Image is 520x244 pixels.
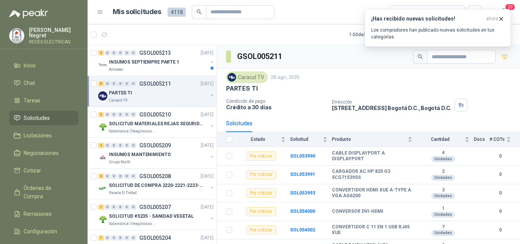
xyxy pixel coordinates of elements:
img: Company Logo [98,184,107,193]
b: CARGADOR AC HP 820 G3 5CG71539SS [332,169,412,180]
div: 0 [111,50,117,56]
b: 3 [417,187,469,193]
span: Solicitudes [24,114,50,122]
p: PARTES TI [109,89,132,97]
div: 0 [124,235,130,241]
a: Chat [9,76,78,90]
div: 0 [111,235,117,241]
b: CONVERTIDOR C 11 EN 1 USB RJ45 XUE [332,224,412,236]
div: 0 [131,143,136,148]
p: SOLICITUD MATERIALES REJAS SEGURIDAD - OFICINA [109,120,204,128]
div: 0 [131,112,136,117]
div: 1 [98,204,104,210]
p: [PERSON_NAME] Negret [29,27,78,38]
p: [DATE] [201,234,214,242]
a: 2 0 0 0 0 0 GSOL005209[DATE] Company LogoINSUMOS MANTENIMIENTOGrupo North [98,141,215,165]
div: 0 [118,174,123,179]
img: Company Logo [98,215,107,224]
p: [DATE] [201,111,214,118]
b: CABLE DISPLAYPORT A DISPLAYPORT [332,150,412,162]
span: Producto [332,137,406,142]
span: 4118 [167,8,186,17]
b: 7 [417,224,469,230]
img: Company Logo [10,29,24,43]
div: Unidades [431,212,455,218]
div: 0 [111,204,117,210]
img: Logo peakr [9,9,48,18]
a: 9 0 0 0 0 0 GSOL005211[DATE] Company LogoPARTES TICaracol TV [98,79,215,104]
h3: ¡Has recibido nuevas solicitudes! [371,16,483,22]
th: Docs [474,132,490,147]
b: 0 [490,226,511,234]
a: Órdenes de Compra [9,181,78,204]
button: 20 [497,5,511,19]
div: 0 [118,204,123,210]
div: 0 [111,174,117,179]
div: 0 [105,81,110,86]
img: Company Logo [98,91,107,100]
span: Chat [24,79,35,87]
p: SOLICITUD DE COMPRA 2220-2221-2223-2224 [109,182,204,189]
th: Cantidad [417,132,474,147]
p: GSOL005211 [139,81,171,86]
b: 1 [417,206,469,212]
a: 4 0 0 0 0 0 GSOL005208[DATE] Company LogoSOLICITUD DE COMPRA 2220-2221-2223-2224Panela El Trébol [98,172,215,196]
div: Por cotizar [246,170,276,179]
th: Estado [237,132,290,147]
div: 0 [118,50,123,56]
div: Unidades [431,230,455,236]
div: 0 [111,81,117,86]
a: SOL053993 [290,190,315,196]
a: 3 0 0 0 0 0 GSOL005213[DATE] Company LogoINSUMOS SEPTIEMPRE PARTE 1Almatec [98,48,215,73]
p: INSUMOS SEPTIEMPRE PARTE 1 [109,59,179,66]
div: 0 [118,143,123,148]
b: 0 [490,171,511,178]
div: 0 [118,81,123,86]
div: 4 [98,174,104,179]
b: SOL054000 [290,209,315,214]
span: Estado [237,137,279,142]
p: [DATE] [201,49,214,57]
b: CONVERSOR DVI-HDMI [332,209,383,215]
b: 4 [417,150,469,156]
p: GSOL005213 [139,50,171,56]
div: Todas [394,8,410,16]
p: Dirección [332,99,451,105]
div: 0 [124,204,130,210]
b: SOL053990 [290,153,315,159]
div: 0 [124,81,130,86]
div: 0 [131,81,136,86]
div: 0 [131,204,136,210]
a: Tareas [9,93,78,108]
p: REDES ELECTRICAS [29,40,78,44]
span: Negociaciones [24,149,59,157]
a: SOL054002 [290,227,315,233]
span: search [196,9,202,14]
span: Inicio [24,61,36,70]
b: 0 [490,190,511,197]
div: Por cotizar [246,152,276,161]
div: 0 [131,235,136,241]
img: Company Logo [98,122,107,131]
a: Licitaciones [9,128,78,143]
div: Por cotizar [246,207,276,216]
p: Salamanca Oleaginosas SAS [109,128,157,134]
p: Grupo North [109,159,131,165]
th: # COTs [490,132,520,147]
img: Company Logo [98,153,107,162]
span: Solicitud [290,137,321,142]
div: Por cotizar [246,225,276,234]
div: 0 [124,143,130,148]
div: 0 [105,143,110,148]
p: Caracol TV [109,97,128,104]
th: Solicitud [290,132,332,147]
div: 3 [98,50,104,56]
span: Configuración [24,227,57,236]
div: 0 [111,112,117,117]
p: GSOL005207 [139,204,171,210]
div: 0 [124,50,130,56]
p: [STREET_ADDRESS] Bogotá D.C. , Bogotá D.C. [332,105,451,111]
div: 0 [111,143,117,148]
span: Remisiones [24,210,52,218]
